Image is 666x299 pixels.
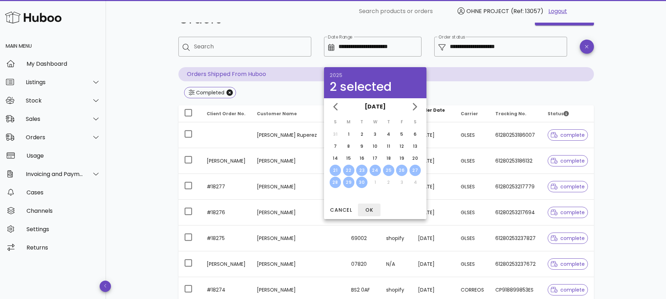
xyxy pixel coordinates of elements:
span: Client Order No. [207,111,246,117]
div: 28 [330,179,341,186]
td: 61280253186132 [490,148,542,174]
button: 30 [356,177,367,188]
td: [PERSON_NAME] [251,174,346,200]
span: complete [551,262,585,266]
th: T [355,116,368,128]
th: Status [542,105,594,122]
span: complete [551,158,585,163]
button: 19 [396,153,407,164]
span: complete [551,210,585,215]
div: 19 [396,155,407,162]
button: 4 [383,129,394,140]
div: 4 [383,131,394,137]
a: Logout [548,7,567,16]
div: 3 [370,131,381,137]
span: OK [361,206,378,214]
div: 2 selected [330,81,421,93]
span: (Ref: 13057) [511,7,543,15]
div: Orders [26,134,83,141]
div: 11 [383,143,394,149]
span: Carrier [461,111,478,117]
button: 21 [330,165,341,176]
th: Client Order No. [201,105,251,122]
td: shopify [381,225,412,251]
th: S [329,116,342,128]
div: 18 [383,155,394,162]
button: 23 [356,165,367,176]
div: 14 [330,155,341,162]
td: [DATE] [412,251,455,277]
div: 22 [343,167,354,174]
span: Tracking No. [495,111,526,117]
div: 6 [409,131,421,137]
th: S [409,116,422,128]
button: Next month [408,100,421,113]
span: Status [548,111,569,117]
div: Usage [26,152,100,159]
td: [PERSON_NAME] [251,225,346,251]
div: Completed [195,89,224,96]
td: 61280253186007 [490,122,542,148]
td: #18277 [201,174,251,200]
td: GLSES [455,148,490,174]
th: Tracking No. [490,105,542,122]
span: OHNE PROJECT [466,7,509,15]
td: [PERSON_NAME] [201,251,251,277]
p: Orders Shipped From Huboo [178,67,594,81]
div: 8 [343,143,354,149]
span: complete [551,287,585,292]
th: Customer Name [251,105,346,122]
td: GLSES [455,122,490,148]
button: 16 [356,153,367,164]
button: Previous month [330,100,342,113]
td: N/A [381,251,412,277]
div: 10 [370,143,381,149]
button: [DATE] [362,100,389,114]
button: 6 [409,129,421,140]
button: 12 [396,141,407,152]
div: 24 [370,167,381,174]
div: 2025 [330,73,421,78]
div: 7 [330,143,341,149]
div: 1 [343,131,354,137]
td: [PERSON_NAME] [251,251,346,277]
button: OK [358,204,381,216]
img: Huboo Logo [5,10,61,25]
div: Settings [26,226,100,233]
td: [DATE] [412,200,455,225]
td: [DATE] [412,122,455,148]
td: [DATE] [412,225,455,251]
td: 61280253217779 [490,174,542,200]
td: GLSES [455,225,490,251]
button: 27 [409,165,421,176]
div: 26 [396,167,407,174]
span: complete [551,133,585,137]
button: 24 [370,165,381,176]
div: Listings [26,79,83,86]
td: GLSES [455,251,490,277]
button: Cancel [327,204,355,216]
td: 61280253217694 [490,200,542,225]
div: 13 [409,143,421,149]
td: 61280253237827 [490,225,542,251]
th: M [342,116,355,128]
button: 13 [409,141,421,152]
button: 22 [343,165,354,176]
button: 7 [330,141,341,152]
button: 3 [370,129,381,140]
button: 26 [396,165,407,176]
th: W [369,116,382,128]
div: Sales [26,116,83,122]
th: F [396,116,408,128]
button: 11 [383,141,394,152]
th: Order Date: Sorted descending. Activate to remove sorting. [412,105,455,122]
td: [PERSON_NAME] [251,148,346,174]
div: 17 [370,155,381,162]
td: #18276 [201,200,251,225]
td: [PERSON_NAME] [251,200,346,225]
span: Cancel [330,206,352,214]
div: 20 [409,155,421,162]
div: Invoicing and Payments [26,171,83,177]
td: [PERSON_NAME] Ruperez [251,122,346,148]
h1: Orders [178,13,527,25]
